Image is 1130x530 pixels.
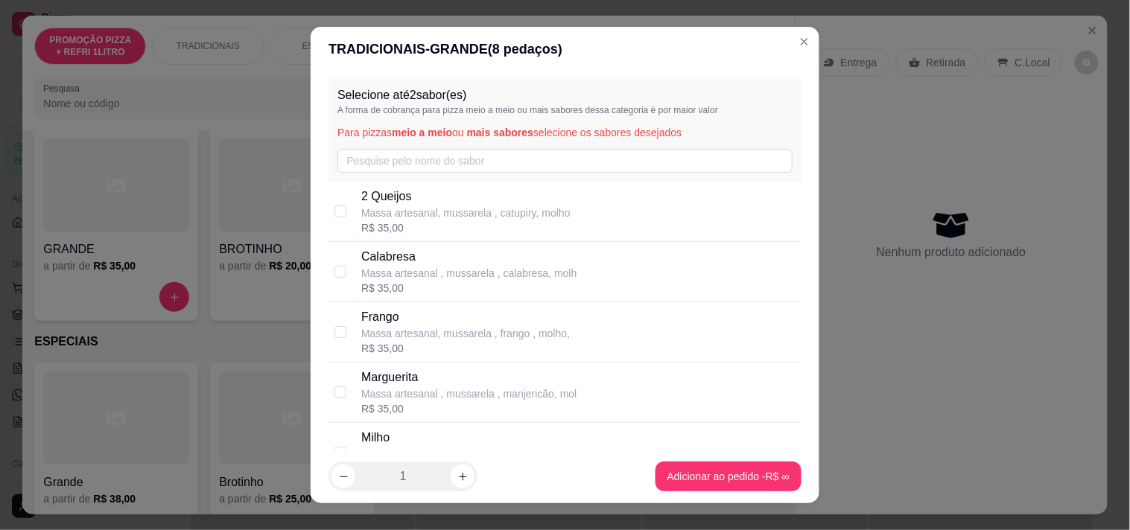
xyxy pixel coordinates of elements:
[400,467,407,485] p: 1
[674,105,718,115] span: maior valor
[337,149,793,173] input: Pesquise pelo nome do sabor
[361,401,577,416] div: R$ 35,00
[361,368,577,386] p: Marguerita
[337,104,793,116] p: A forma de cobrança para pizza meio a meio ou mais sabores dessa categoria é por
[361,266,577,281] p: Massa artesanal , mussarela , calabresa, molh
[392,127,452,138] span: meio a meio
[337,125,793,140] p: Para pizzas ou selecione os sabores desejados
[361,188,571,205] p: 2 Queijos
[361,220,571,235] div: R$ 35,00
[361,429,568,447] p: Milho
[361,281,577,296] div: R$ 35,00
[361,341,570,356] div: R$ 35,00
[467,127,534,138] span: mais sabores
[361,386,577,401] p: Massa artesanal , mussarela , manjericão, mol
[361,308,570,326] p: Frango
[331,464,355,488] button: decrease-product-quantity
[656,462,802,491] button: Adicionar ao pedido -R$ ∞
[337,86,793,104] p: Selecione até 2 sabor(es)
[361,326,570,341] p: Massa artesanal, mussarela , frango , molho,
[793,30,816,54] button: Close
[361,248,577,266] p: Calabresa
[328,39,802,60] div: TRADICIONAIS - GRANDE ( 8 pedaços)
[361,447,568,462] p: Massa artesanal, mussarela , milho , molho ,
[451,464,474,488] button: increase-product-quantity
[361,205,571,220] p: Massa artesanal, mussarela , catupiry, molho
